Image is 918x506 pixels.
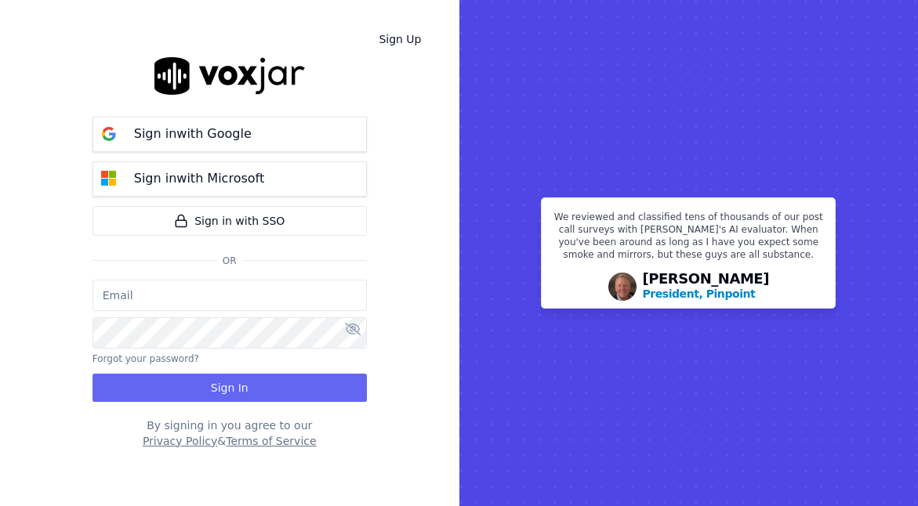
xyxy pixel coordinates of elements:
[93,280,367,311] input: Email
[93,117,367,152] button: Sign inwith Google
[134,169,264,188] p: Sign in with Microsoft
[93,352,199,365] button: Forgot your password?
[643,272,770,302] div: [PERSON_NAME]
[143,433,217,449] button: Privacy Policy
[226,433,316,449] button: Terms of Service
[93,374,367,402] button: Sign In
[134,125,252,143] p: Sign in with Google
[366,25,434,53] a: Sign Up
[551,211,825,267] p: We reviewed and classified tens of thousands of our post call surveys with [PERSON_NAME]'s AI eva...
[93,206,367,236] a: Sign in with SSO
[93,163,125,194] img: microsoft Sign in button
[93,118,125,150] img: google Sign in button
[93,161,367,197] button: Sign inwith Microsoft
[643,286,756,302] p: President, Pinpoint
[154,57,305,94] img: logo
[216,255,243,267] span: Or
[608,273,637,301] img: Avatar
[93,417,367,449] div: By signing in you agree to our &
